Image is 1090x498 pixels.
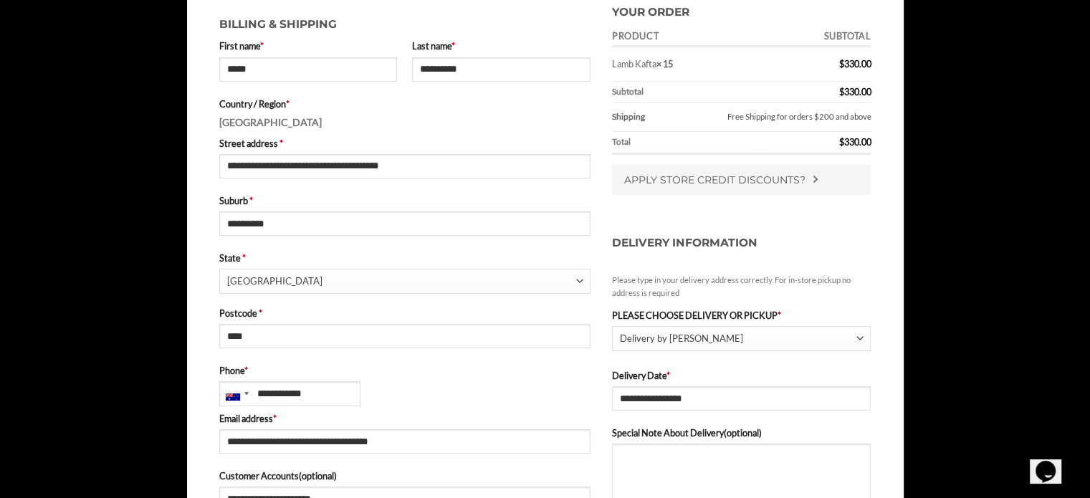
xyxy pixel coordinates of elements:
abbr: required [451,40,455,52]
img: Checkout [813,176,818,183]
label: Last name [412,39,591,53]
th: Total [612,132,757,155]
label: Customer Accounts [219,469,591,483]
th: Subtotal [757,27,871,47]
label: Free Shipping for orders $200 and above [669,107,871,126]
strong: [GEOGRAPHIC_DATA] [219,116,322,128]
th: Subtotal [612,82,757,103]
th: Product [612,27,757,47]
abbr: required [666,370,670,381]
label: Street address [219,136,591,150]
label: Phone [219,363,591,378]
iframe: chat widget [1030,441,1076,484]
strong: × 15 [656,58,673,70]
bdi: 330.00 [838,86,871,97]
span: $ [838,58,843,70]
bdi: 330.00 [838,58,871,70]
span: (optional) [724,427,762,439]
span: $ [838,86,843,97]
small: Please type in your delivery address correctly. For in-store pickup no address is required [612,274,871,300]
h3: Billing & Shipping [219,9,591,34]
abbr: required [242,252,246,264]
label: Postcode [219,306,591,320]
abbr: required [279,138,283,149]
th: Shipping [612,103,664,132]
abbr: required [259,307,262,319]
abbr: required [260,40,264,52]
span: Delivery by Abu Ahmad Butchery [620,327,856,350]
label: Delivery Date [612,368,871,383]
abbr: required [778,310,781,321]
abbr: required [244,365,248,376]
label: First name [219,39,398,53]
abbr: required [249,195,253,206]
span: $ [838,136,843,148]
label: Special Note About Delivery [612,426,871,440]
td: Lamb Kafta [612,47,757,81]
span: State [219,269,591,293]
label: Email address [219,411,591,426]
label: Country / Region [219,97,591,111]
span: New South Wales [227,269,576,293]
span: (optional) [299,470,337,482]
div: Australia: +61 [220,382,253,405]
span: Delivery by Abu Ahmad Butchery [612,326,871,351]
span: Apply store credit discounts? [624,173,805,186]
h3: Delivery Information [612,220,871,267]
label: State [219,251,591,265]
abbr: required [273,413,277,424]
bdi: 330.00 [838,136,871,148]
label: PLEASE CHOOSE DELIVERY OR PICKUP [612,308,871,322]
abbr: required [286,98,290,110]
label: Suburb [219,193,591,208]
